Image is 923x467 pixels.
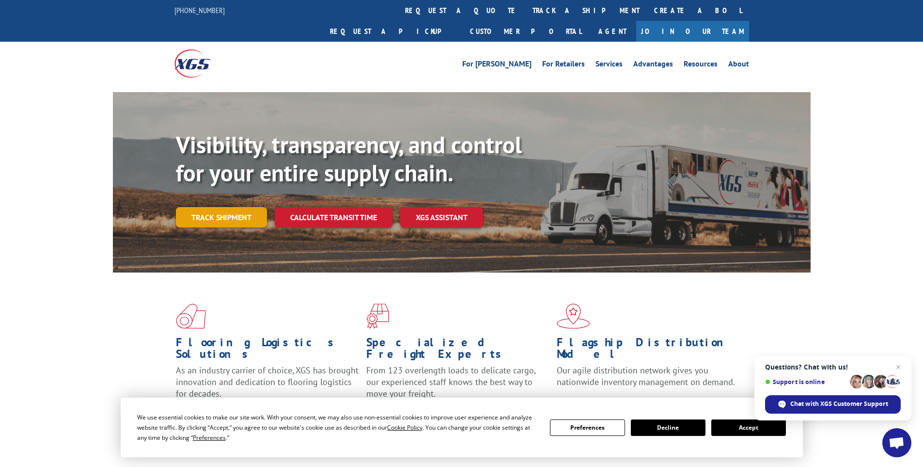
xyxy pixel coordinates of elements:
[631,419,705,436] button: Decline
[765,395,901,414] span: Chat with XGS Customer Support
[557,337,740,365] h1: Flagship Distribution Model
[176,129,522,188] b: Visibility, transparency, and control for your entire supply chain.
[323,21,463,42] a: Request a pickup
[387,423,422,432] span: Cookie Policy
[557,397,677,408] a: Learn More >
[550,419,625,436] button: Preferences
[595,60,623,71] a: Services
[366,304,389,329] img: xgs-icon-focused-on-flooring-red
[462,60,532,71] a: For [PERSON_NAME]
[790,400,888,408] span: Chat with XGS Customer Support
[765,363,901,371] span: Questions? Chat with us!
[176,207,267,227] a: Track shipment
[557,365,735,387] span: Our agile distribution network gives you nationwide inventory management on demand.
[711,419,786,436] button: Accept
[400,207,483,228] a: XGS ASSISTANT
[137,412,538,443] div: We use essential cookies to make our site work. With your consent, we may also use non-essential ...
[633,60,673,71] a: Advantages
[366,337,549,365] h1: Specialized Freight Experts
[542,60,585,71] a: For Retailers
[728,60,749,71] a: About
[366,365,549,408] p: From 123 overlength loads to delicate cargo, our experienced staff knows the best way to move you...
[684,60,718,71] a: Resources
[193,434,226,442] span: Preferences
[882,428,911,457] a: Open chat
[174,5,225,15] a: [PHONE_NUMBER]
[463,21,589,42] a: Customer Portal
[589,21,636,42] a: Agent
[176,337,359,365] h1: Flooring Logistics Solutions
[636,21,749,42] a: Join Our Team
[176,304,206,329] img: xgs-icon-total-supply-chain-intelligence-red
[765,378,846,386] span: Support is online
[176,365,359,399] span: As an industry carrier of choice, XGS has brought innovation and dedication to flooring logistics...
[121,398,803,457] div: Cookie Consent Prompt
[275,207,392,228] a: Calculate transit time
[557,304,590,329] img: xgs-icon-flagship-distribution-model-red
